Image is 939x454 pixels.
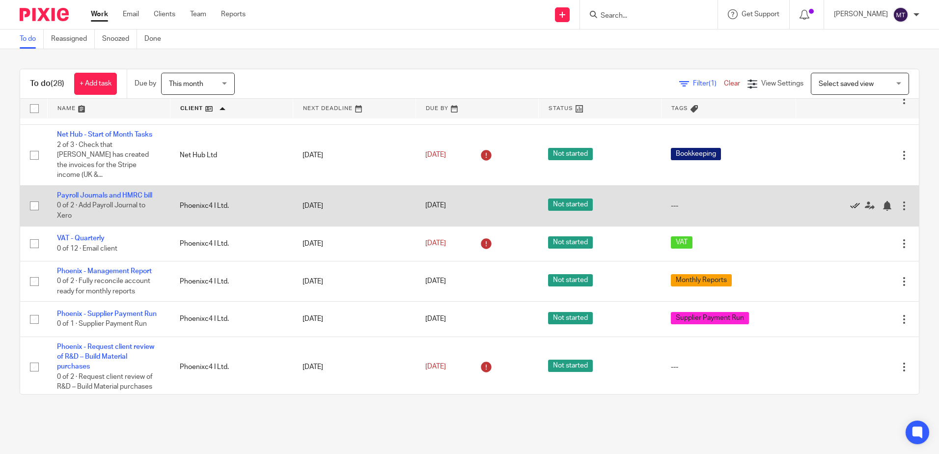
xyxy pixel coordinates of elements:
a: Done [144,29,168,49]
a: VAT - Quarterly [57,235,105,242]
td: [DATE] [293,261,415,301]
a: Snoozed [102,29,137,49]
a: Payroll Journals and HMRC bill [57,192,152,199]
td: Phoenixc4 I Ltd. [170,226,293,261]
span: Tags [671,106,688,111]
span: Bookkeeping [671,148,721,160]
td: [DATE] [293,186,415,226]
span: This month [169,81,203,87]
span: VAT [671,236,692,249]
span: 2 of 3 · Check that [PERSON_NAME] has created the invoices for the Stripe income (UK &... [57,142,149,179]
a: Phoenix - Management Report [57,268,152,275]
span: 0 of 12 · Email client [57,245,117,252]
span: View Settings [761,80,803,87]
td: [DATE] [293,226,415,261]
a: Work [91,9,108,19]
td: [DATE] [293,302,415,337]
a: To do [20,29,44,49]
div: --- [671,362,786,372]
a: Reports [221,9,246,19]
a: Net Hub - Start of Month Tasks [57,131,152,138]
span: [DATE] [425,316,446,323]
span: (28) [51,80,64,87]
span: Get Support [742,11,779,18]
span: 0 of 2 · Fully reconcile account ready for monthly reports [57,278,150,295]
span: Supplier Payment Run [671,312,749,324]
span: [DATE] [425,240,446,247]
span: Not started [548,360,593,372]
td: [DATE] [293,337,415,397]
span: Not started [548,199,593,211]
span: Filter [693,80,724,87]
td: Phoenixc4 I Ltd. [170,337,293,397]
a: Clear [724,80,740,87]
a: Email [123,9,139,19]
span: 0 of 1 · Supplier Payment Run [57,321,147,328]
h1: To do [30,79,64,89]
a: Phoenix - Request client review of R&D – Build Material purchases [57,343,154,370]
td: Phoenixc4 I Ltd. [170,261,293,301]
span: Not started [548,236,593,249]
a: Phoenix - Supplier Payment Run [57,311,157,317]
span: [DATE] [425,364,446,370]
td: Net Hub Ltd [170,125,293,186]
span: Select saved view [819,81,874,87]
img: Pixie [20,8,69,21]
input: Search [600,12,688,21]
span: Not started [548,148,593,160]
span: [DATE] [425,152,446,159]
div: --- [671,201,786,211]
span: [DATE] [425,202,446,209]
span: Monthly Reports [671,274,732,286]
span: (1) [709,80,717,87]
span: [DATE] [425,278,446,285]
span: Not started [548,274,593,286]
span: 0 of 2 · Add Payroll Journal to Xero [57,202,145,220]
td: Phoenixc4 I Ltd. [170,186,293,226]
span: 0 of 2 · Request client review of R&D – Build Material purchases [57,373,153,391]
span: Not started [548,312,593,324]
img: svg%3E [893,7,909,23]
td: Phoenixc4 I Ltd. [170,302,293,337]
a: Reassigned [51,29,95,49]
a: Team [190,9,206,19]
a: Mark as done [850,201,865,211]
p: [PERSON_NAME] [834,9,888,19]
p: Due by [135,79,156,88]
td: [DATE] [293,125,415,186]
a: Clients [154,9,175,19]
a: + Add task [74,73,117,95]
